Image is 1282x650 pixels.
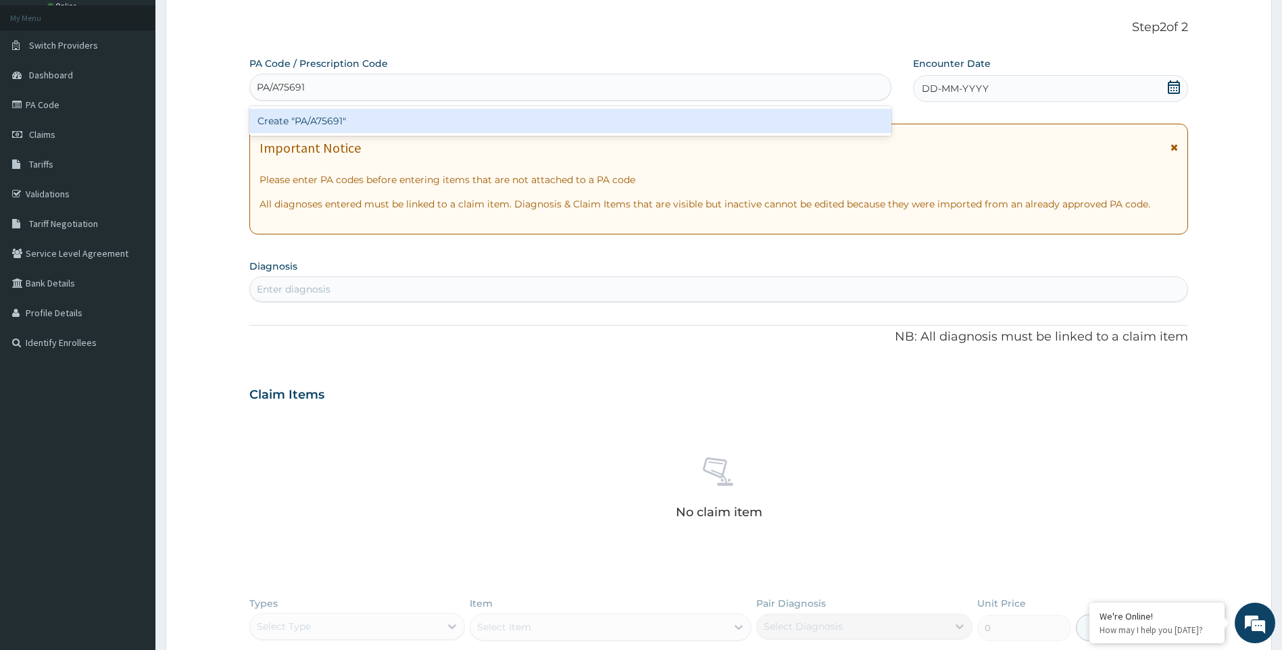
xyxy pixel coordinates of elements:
[249,388,324,403] h3: Claim Items
[260,141,361,155] h1: Important Notice
[249,20,1189,35] p: Step 2 of 2
[222,7,254,39] div: Minimize live chat window
[29,128,55,141] span: Claims
[249,57,388,70] label: PA Code / Prescription Code
[1100,624,1214,636] p: How may I help you today?
[260,197,1179,211] p: All diagnoses entered must be linked to a claim item. Diagnosis & Claim Items that are visible bu...
[29,218,98,230] span: Tariff Negotiation
[70,76,227,93] div: Chat with us now
[78,170,187,307] span: We're online!
[913,57,991,70] label: Encounter Date
[260,173,1179,186] p: Please enter PA codes before entering items that are not attached to a PA code
[676,505,762,519] p: No claim item
[29,69,73,81] span: Dashboard
[29,158,53,170] span: Tariffs
[249,109,891,133] div: Create "PA/A75691"
[29,39,98,51] span: Switch Providers
[47,1,80,11] a: Online
[1100,610,1214,622] div: We're Online!
[249,259,297,273] label: Diagnosis
[25,68,55,101] img: d_794563401_company_1708531726252_794563401
[249,328,1189,346] p: NB: All diagnosis must be linked to a claim item
[257,282,330,296] div: Enter diagnosis
[922,82,989,95] span: DD-MM-YYYY
[7,369,257,416] textarea: Type your message and hit 'Enter'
